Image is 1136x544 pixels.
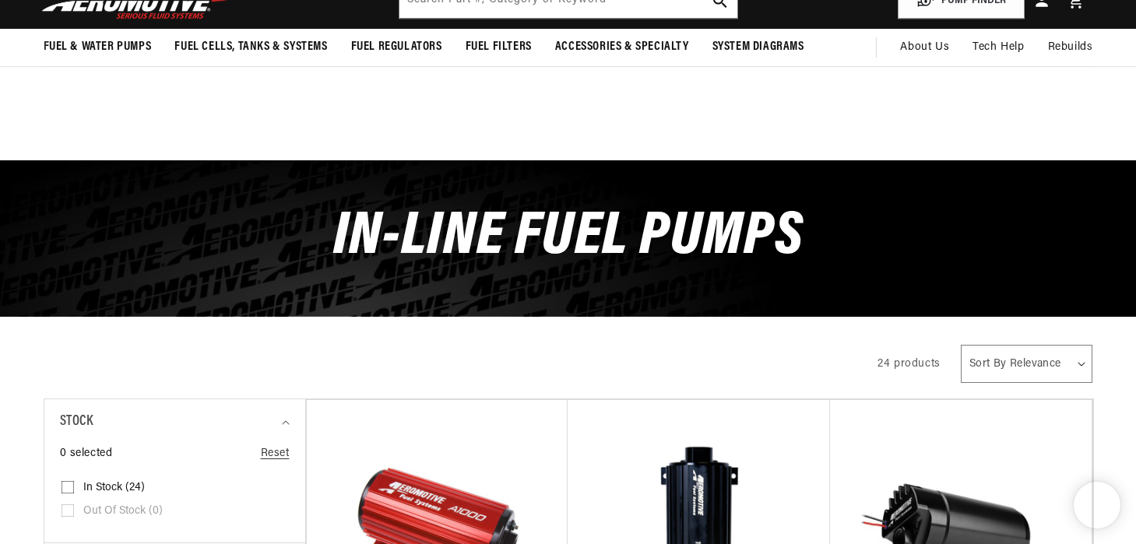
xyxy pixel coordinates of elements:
[555,39,689,55] span: Accessories & Specialty
[163,29,339,65] summary: Fuel Cells, Tanks & Systems
[454,29,543,65] summary: Fuel Filters
[1048,39,1093,56] span: Rebuilds
[712,39,804,55] span: System Diagrams
[351,39,442,55] span: Fuel Regulators
[888,29,961,66] a: About Us
[339,29,454,65] summary: Fuel Regulators
[60,445,113,462] span: 0 selected
[83,504,163,518] span: Out of stock (0)
[60,411,93,433] span: Stock
[83,481,145,495] span: In stock (24)
[972,39,1024,56] span: Tech Help
[261,445,290,462] a: Reset
[961,29,1036,66] summary: Tech Help
[174,39,327,55] span: Fuel Cells, Tanks & Systems
[466,39,532,55] span: Fuel Filters
[1036,29,1105,66] summary: Rebuilds
[60,399,290,445] summary: Stock (0 selected)
[333,207,804,268] span: In-Line Fuel Pumps
[877,358,941,370] span: 24 products
[900,41,949,53] span: About Us
[32,29,164,65] summary: Fuel & Water Pumps
[543,29,701,65] summary: Accessories & Specialty
[701,29,816,65] summary: System Diagrams
[44,39,152,55] span: Fuel & Water Pumps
